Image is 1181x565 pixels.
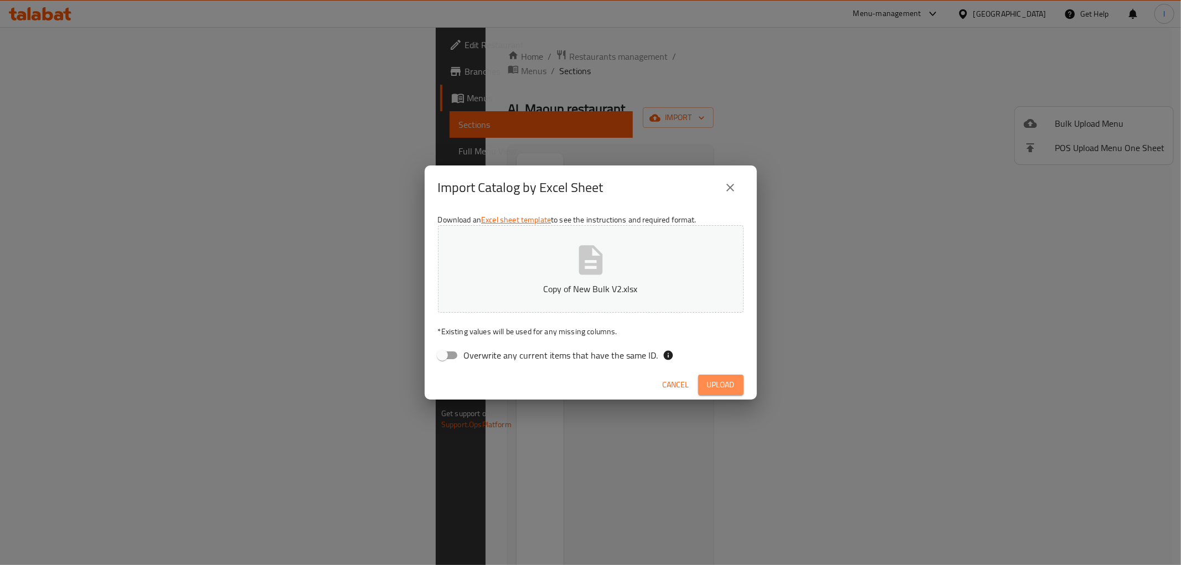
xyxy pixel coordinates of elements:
span: Upload [707,378,735,392]
button: Cancel [658,375,694,395]
span: Overwrite any current items that have the same ID. [464,349,658,362]
span: Cancel [663,378,689,392]
button: close [717,174,744,201]
button: Copy of New Bulk V2.xlsx [438,225,744,313]
div: Download an to see the instructions and required format. [425,210,757,370]
svg: If the overwrite option isn't selected, then the items that match an existing ID will be ignored ... [663,350,674,361]
a: Excel sheet template [481,212,551,227]
button: Upload [698,375,744,395]
p: Existing values will be used for any missing columns. [438,326,744,337]
p: Copy of New Bulk V2.xlsx [455,282,726,296]
h2: Import Catalog by Excel Sheet [438,179,604,196]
